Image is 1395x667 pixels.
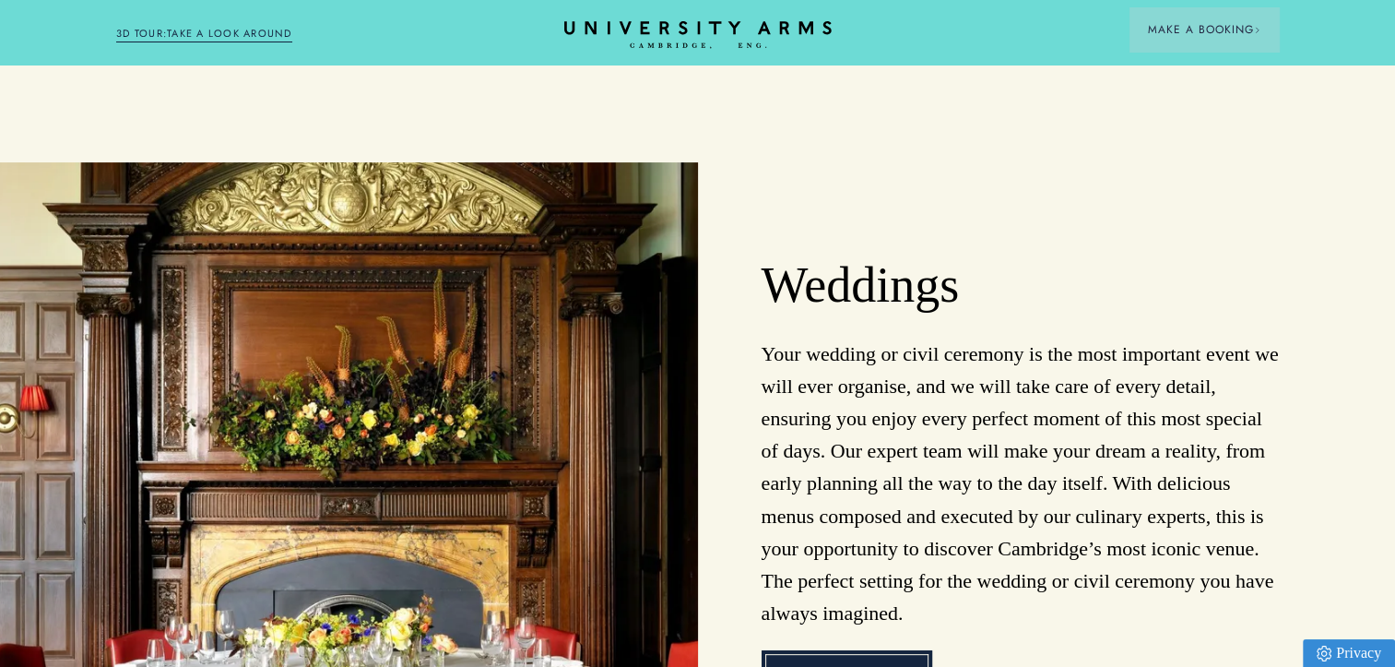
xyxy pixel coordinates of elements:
[762,338,1279,630] p: Your wedding or civil ceremony is the most important event we will ever organise, and we will tak...
[762,256,1279,316] h2: Weddings
[564,21,832,50] a: Home
[1303,639,1395,667] a: Privacy
[116,26,292,42] a: 3D TOUR:TAKE A LOOK AROUND
[1129,7,1279,52] button: Make a BookingArrow icon
[1254,27,1260,33] img: Arrow icon
[1148,21,1260,38] span: Make a Booking
[1317,646,1331,661] img: Privacy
